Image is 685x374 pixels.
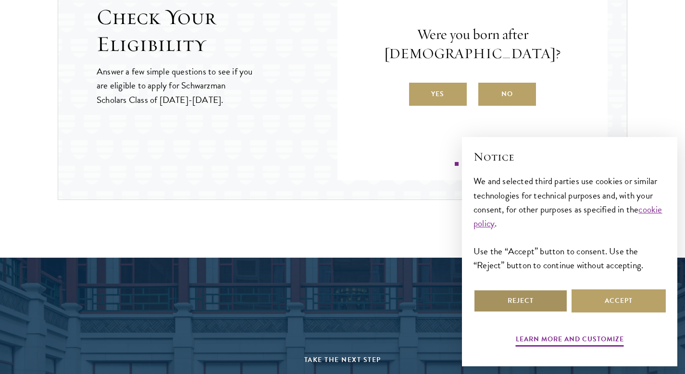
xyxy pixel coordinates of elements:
[572,289,666,312] button: Accept
[409,83,467,106] label: Yes
[97,4,337,58] h2: Check Your Eligibility
[473,289,568,312] button: Reject
[97,64,254,106] p: Answer a few simple questions to see if you are eligible to apply for Schwarzman Scholars Class o...
[478,83,536,106] label: No
[366,25,579,63] p: Were you born after [DEMOGRAPHIC_DATA]?
[473,202,662,230] a: cookie policy
[473,149,666,165] h2: Notice
[119,354,566,366] div: Take the Next Step
[473,174,666,272] div: We and selected third parties use cookies or similar technologies for technical purposes and, wit...
[516,333,624,348] button: Learn more and customize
